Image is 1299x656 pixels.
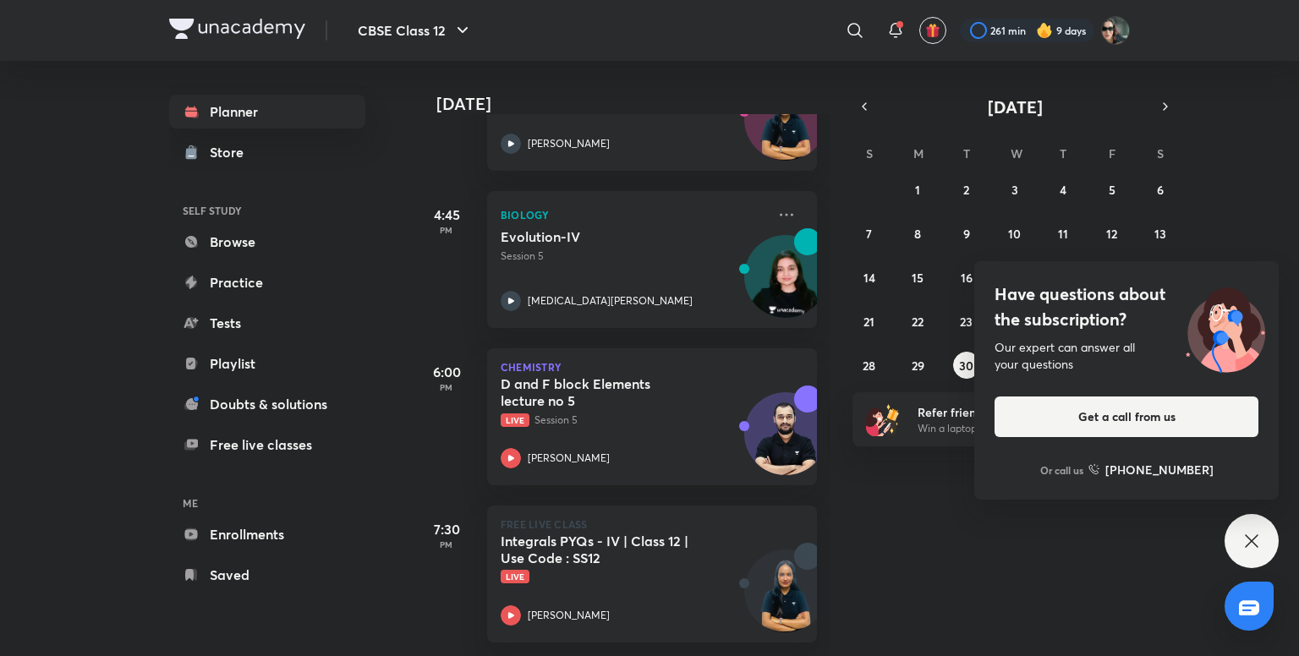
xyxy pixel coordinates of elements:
button: September 1, 2025 [904,176,931,203]
abbr: Friday [1109,145,1115,161]
img: Company Logo [169,19,305,39]
button: CBSE Class 12 [348,14,483,47]
h5: Evolution-IV [501,228,711,245]
button: September 22, 2025 [904,308,931,335]
button: [DATE] [876,95,1154,118]
img: Avatar [745,244,826,325]
abbr: September 13, 2025 [1154,226,1166,242]
abbr: September 30, 2025 [959,358,973,374]
h6: SELF STUDY [169,196,365,225]
h5: D and F block Elements lecture no 5 [501,375,711,409]
p: Session 5 [501,249,766,264]
p: PM [413,382,480,392]
p: [PERSON_NAME] [528,608,610,623]
button: September 8, 2025 [904,220,931,247]
p: Win a laptop, vouchers & more [918,421,1126,436]
abbr: September 10, 2025 [1008,226,1021,242]
p: PM [413,225,480,235]
p: Or call us [1040,462,1083,478]
img: Avatar [745,559,826,640]
abbr: September 5, 2025 [1109,182,1115,198]
button: September 6, 2025 [1147,176,1174,203]
button: September 4, 2025 [1050,176,1077,203]
p: [PERSON_NAME] [528,136,610,151]
abbr: Sunday [866,145,873,161]
abbr: Monday [913,145,924,161]
img: Avatar [745,402,826,483]
h5: 4:45 [413,205,480,225]
button: September 16, 2025 [953,264,980,291]
button: September 11, 2025 [1050,220,1077,247]
div: Our expert can answer all your questions [995,339,1258,373]
abbr: September 2, 2025 [963,182,969,198]
button: Get a call from us [995,396,1258,437]
span: Live [501,570,529,583]
a: Practice [169,265,365,299]
button: September 23, 2025 [953,308,980,335]
button: September 30, 2025 [953,352,980,379]
abbr: September 23, 2025 [960,314,973,330]
abbr: Saturday [1157,145,1164,161]
img: streak [1036,22,1053,39]
abbr: September 15, 2025 [912,270,924,286]
p: [MEDICAL_DATA][PERSON_NAME] [528,293,693,309]
button: September 13, 2025 [1147,220,1174,247]
button: September 2, 2025 [953,176,980,203]
abbr: September 14, 2025 [863,270,875,286]
p: Chemistry [501,362,803,372]
button: September 7, 2025 [856,220,883,247]
img: referral [866,402,900,436]
button: September 28, 2025 [856,352,883,379]
button: September 14, 2025 [856,264,883,291]
img: Avatar [745,87,826,168]
abbr: September 4, 2025 [1060,182,1066,198]
img: avatar [925,23,940,38]
button: September 15, 2025 [904,264,931,291]
p: Biology [501,205,766,225]
span: [DATE] [988,96,1043,118]
img: Arihant [1101,16,1130,45]
div: Store [210,142,254,162]
h6: [PHONE_NUMBER] [1105,461,1214,478]
a: Enrollments [169,517,365,551]
a: Doubts & solutions [169,387,365,421]
h5: 6:00 [413,362,480,382]
button: September 12, 2025 [1099,220,1126,247]
p: FREE LIVE CLASS [501,519,803,529]
h4: Have questions about the subscription? [995,282,1258,332]
abbr: September 29, 2025 [912,358,924,374]
abbr: September 11, 2025 [1058,226,1068,242]
h5: Integrals PYQs - IV | Class 12 | Use Code : SS12 [501,533,711,566]
button: September 21, 2025 [856,308,883,335]
span: Live [501,413,529,427]
button: September 29, 2025 [904,352,931,379]
button: September 9, 2025 [953,220,980,247]
a: Playlist [169,347,365,380]
p: PM [413,539,480,549]
a: Free live classes [169,428,365,462]
h4: [DATE] [436,94,834,114]
img: ttu_illustration_new.svg [1172,282,1279,373]
abbr: September 3, 2025 [1011,182,1018,198]
p: Session 5 [501,413,766,428]
abbr: September 12, 2025 [1106,226,1117,242]
h5: 7:30 [413,519,480,539]
a: Saved [169,558,365,592]
a: Store [169,135,365,169]
a: Company Logo [169,19,305,43]
abbr: Wednesday [1011,145,1022,161]
a: Browse [169,225,365,259]
a: Tests [169,306,365,340]
a: [PHONE_NUMBER] [1088,461,1214,478]
abbr: September 1, 2025 [915,182,920,198]
abbr: September 7, 2025 [866,226,872,242]
abbr: September 9, 2025 [963,226,970,242]
abbr: September 28, 2025 [863,358,875,374]
abbr: September 8, 2025 [914,226,921,242]
abbr: Thursday [1060,145,1066,161]
button: avatar [919,17,946,44]
abbr: Tuesday [963,145,970,161]
h6: ME [169,489,365,517]
abbr: September 22, 2025 [912,314,924,330]
button: September 5, 2025 [1099,176,1126,203]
